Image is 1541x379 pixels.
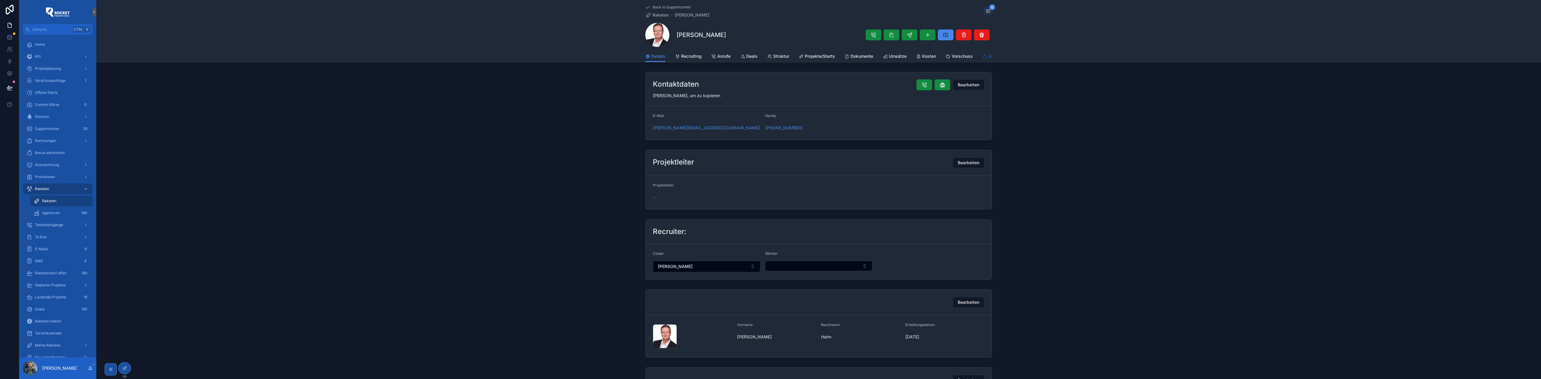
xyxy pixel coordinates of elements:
a: Supportcenter28 [23,123,93,134]
span: Vorschuss [952,53,973,59]
span: Projektleiter [653,183,674,187]
a: Recruiting [675,51,702,63]
span: Laufende Projekte [35,295,66,300]
a: To Dos [23,232,93,242]
a: Rechnungen [23,135,93,146]
div: 4 [82,257,89,265]
img: App logo [46,7,70,17]
span: Meine Raketen [35,343,60,348]
span: Glocken [35,114,49,119]
a: Offene Starts [23,87,93,98]
span: Vorname [737,322,753,327]
span: [PERSON_NAME] [737,334,817,340]
button: Jump to...CtrlK [23,24,93,35]
span: Anrufe [717,53,730,59]
span: Telefoneingänge [35,223,63,227]
span: Provisionen [35,174,55,179]
a: Geplante Projekte1 [23,280,93,291]
a: Projektplanung [23,63,93,74]
a: Raketenstart offen182 [23,268,93,279]
span: Terminkalender [35,331,62,336]
a: Details [645,51,665,62]
span: Abrechnung [988,53,1013,59]
span: Recruiting [681,53,702,59]
button: Select Button [765,261,873,271]
div: 0 [82,101,89,108]
span: Content Börse [35,102,59,107]
span: Nachname [821,322,840,327]
h2: Kontaktdaten [653,79,699,89]
span: Rechnungen [35,138,56,143]
p: [PERSON_NAME] [42,365,77,371]
a: Laufende Projekte16 [23,292,93,303]
span: E-Mail [653,113,664,118]
span: Details [651,53,665,59]
div: 1 [82,282,89,289]
span: [PERSON_NAME] [658,263,693,270]
span: Bearbeiten [958,299,979,305]
a: [PERSON_NAME] [675,12,709,18]
span: Jump to... [32,27,70,32]
div: 1 [82,161,89,168]
button: Bearbeiten [953,157,984,168]
div: 9 [82,245,89,253]
span: -- [653,194,656,200]
span: Werber [765,251,778,256]
a: Agenturen180 [30,208,93,218]
span: Bearbeiten [958,160,979,166]
h2: Projektleiter [653,157,694,167]
a: E-Mails9 [23,244,93,254]
span: Geplante Projekte [35,283,66,288]
a: Deals192 [23,304,93,315]
a: Terminkalender [23,328,93,339]
a: Raketen [23,183,93,194]
span: Home [35,42,45,47]
span: Bonus abrechnen [35,150,65,155]
a: [PERSON_NAME][EMAIL_ADDRESS][DOMAIN_NAME] [653,125,760,131]
span: E-Mails [35,247,48,251]
a: Back to Supportcenter [645,5,691,10]
span: Closer [653,251,664,256]
a: Raketen inaktiv [23,316,93,327]
h1: [PERSON_NAME] [677,31,726,39]
a: KPI [23,51,93,62]
span: Projekte/Starts [805,53,835,59]
span: Neuanmeldungen [35,355,65,360]
span: Raketen [35,186,49,191]
span: SMS [35,259,43,263]
a: Content Börse0 [23,99,93,110]
span: [DATE] [905,334,985,340]
span: Raketen inaktiv [35,319,61,324]
a: Auszeichnung1 [23,159,93,170]
span: [PERSON_NAME], um zu kopieren [653,93,720,98]
div: 16 [82,294,89,301]
a: Vorschussanfrage1 [23,75,93,86]
button: Bearbeiten [953,297,984,308]
span: Dokumente [851,53,873,59]
a: Umsätze [883,51,907,63]
a: Glocken [23,111,93,122]
div: 0 [82,354,89,361]
span: Struktur [773,53,789,59]
span: Back to Supportcenter [653,5,691,10]
a: Dokumente [845,51,873,63]
a: Raketen [645,12,669,18]
a: SMS4 [23,256,93,267]
a: Projekte/Starts [799,51,835,63]
a: Anrufe [711,51,730,63]
span: Deals [35,307,45,312]
a: Bonus abrechnen [23,147,93,158]
span: Handy [765,113,776,118]
button: Select Button [653,261,760,272]
span: Offene Starts [35,90,57,95]
span: KPI [35,54,41,59]
div: 28 [81,125,89,132]
span: Erstellungsdatum [905,322,935,327]
a: Meine Raketen [23,340,93,351]
div: 182 [80,270,89,277]
div: 180 [79,209,89,217]
span: Deals [746,53,758,59]
a: Deals [740,51,758,63]
a: Neuanmeldungen0 [23,352,93,363]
